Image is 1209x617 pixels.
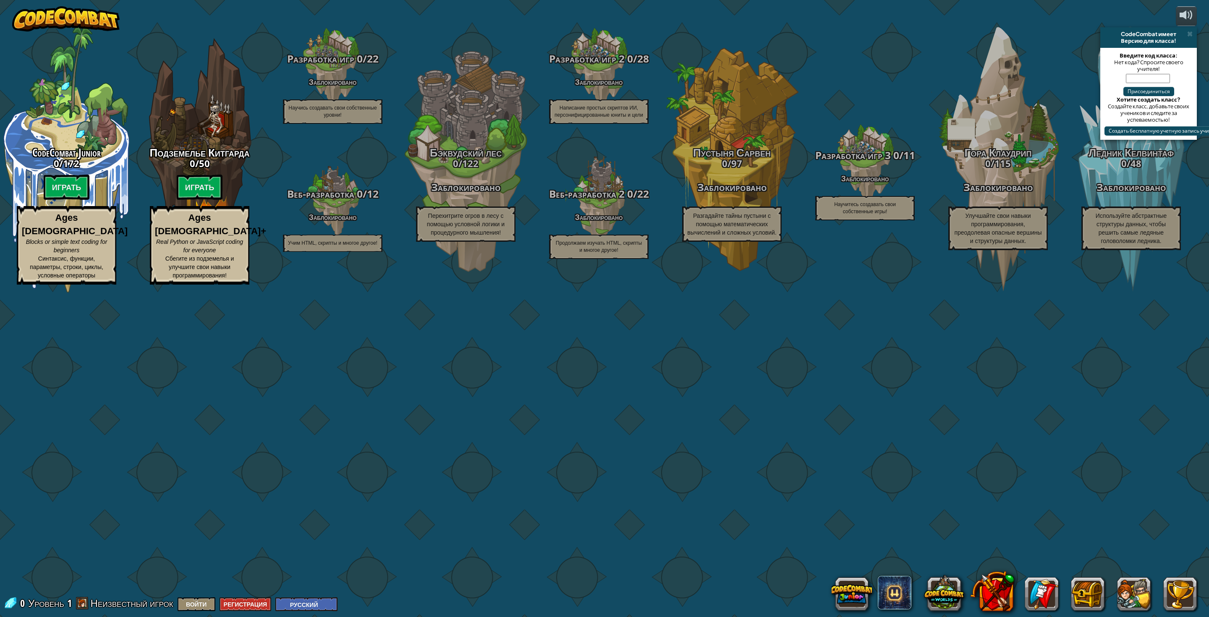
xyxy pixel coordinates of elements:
[287,187,354,201] span: Веб-разработка
[932,182,1065,193] h3: Заблокировано
[954,212,1042,244] span: Улучшайте свои навыки программирования, преодолевая опасные вершины и структуры данных.
[44,175,90,200] btn: Играть
[985,157,991,170] span: 0
[462,157,479,170] span: 122
[1104,59,1193,72] div: Нет кода? Спросите своего учителя!
[199,157,210,170] span: 50
[994,157,1011,170] span: 115
[12,6,120,31] img: CodeCombat - Learn how to code by playing a game
[63,157,79,170] span: 172
[798,150,932,161] h3: /
[532,78,665,86] h4: Заблокировано
[1104,96,1193,103] div: Хотите создать класс?
[798,175,932,183] h4: Заблокировано
[722,157,727,170] span: 0
[399,182,532,193] h3: Заблокировано
[1176,6,1197,26] button: Регулировать громкость
[687,212,776,236] span: Разгадайте тайны пустыни с помощью математических вычислений и сложных условий.
[165,255,234,279] span: Сбегите из подземелья и улучшите свои навыки программирования!
[453,157,458,170] span: 0
[288,105,377,118] span: Научись создавать свои собственные уровни!
[1096,212,1167,244] span: Используйте абстрактные структуры данных, чтобы решить самые ледяные головоломки ледника.
[133,158,266,168] h3: /
[549,52,625,65] span: Разработка игр 2
[354,52,363,65] span: 0
[54,157,59,170] span: 0
[399,158,532,168] h3: /
[932,158,1065,168] h3: /
[1104,103,1193,123] div: Создайте класс, добавьте своих учеников и следите за успеваемостью!
[625,187,633,201] span: 0
[30,255,103,279] span: Синтаксис, функции, параметры, строки, циклы, условные операторы
[367,52,379,65] span: 22
[150,145,250,160] span: Подземелье Китгарда
[367,187,379,201] span: 12
[266,213,399,221] h4: Заблокировано
[1065,158,1198,168] h3: /
[965,145,1032,160] span: Гора Клаудрип
[28,596,64,610] span: Уровень
[1104,37,1193,44] div: Версию для класса!
[532,213,665,221] h4: Заблокировано
[1130,157,1141,170] span: 48
[555,105,643,118] span: Написание простых скриптов ИИ, персонифицированные юниты и цели
[665,158,798,168] h3: /
[156,238,243,254] span: Real Python or JavaScript coding for everyone
[1104,52,1193,59] div: Введите код класса:
[190,157,195,170] span: 0
[91,596,173,610] span: Неизвестный игрок
[178,597,215,611] button: Войти
[430,145,502,160] span: Бэквудский лес
[67,596,72,610] span: 1
[532,53,665,65] h3: /
[32,145,101,160] span: CodeCombat Junior
[177,175,223,200] btn: Играть
[731,157,742,170] span: 97
[1089,145,1174,160] span: Ледник Келвинтаф
[637,187,649,201] span: 22
[637,52,649,65] span: 28
[427,212,505,236] span: Перехитрите огров в лесу с помощью условной логики и процедурного мышления!
[266,53,399,65] h3: /
[815,148,891,162] span: Разработка игр 3
[665,182,798,193] h3: Заблокировано
[1123,87,1174,96] button: Присоединиться
[287,52,354,65] span: Разработка игр
[1104,31,1193,37] div: CodeCombat имеет
[20,596,27,610] span: 0
[891,148,899,162] span: 0
[288,240,377,246] span: Учим HTML, скрипты и многое другое!
[556,240,642,253] span: Продолжаем изучать HTML, скрипты и многое другое!
[532,188,665,200] h3: /
[693,145,771,160] span: Пустыня Сарвен
[1065,182,1198,193] h3: Заблокировано
[220,597,272,611] button: Регистрация
[625,52,633,65] span: 0
[354,187,363,201] span: 0
[266,188,399,200] h3: /
[903,148,915,162] span: 11
[266,78,399,86] h4: Заблокировано
[834,201,896,214] span: Научитесь создавать свои собственные игры!
[549,187,625,201] span: Веб-разработка 2
[26,238,107,254] span: Blocks or simple text coding for beginners
[1121,157,1127,170] span: 0
[22,212,128,236] strong: Ages [DEMOGRAPHIC_DATA]
[133,26,266,293] div: Complete previous world to unlock
[155,212,266,236] strong: Ages [DEMOGRAPHIC_DATA]+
